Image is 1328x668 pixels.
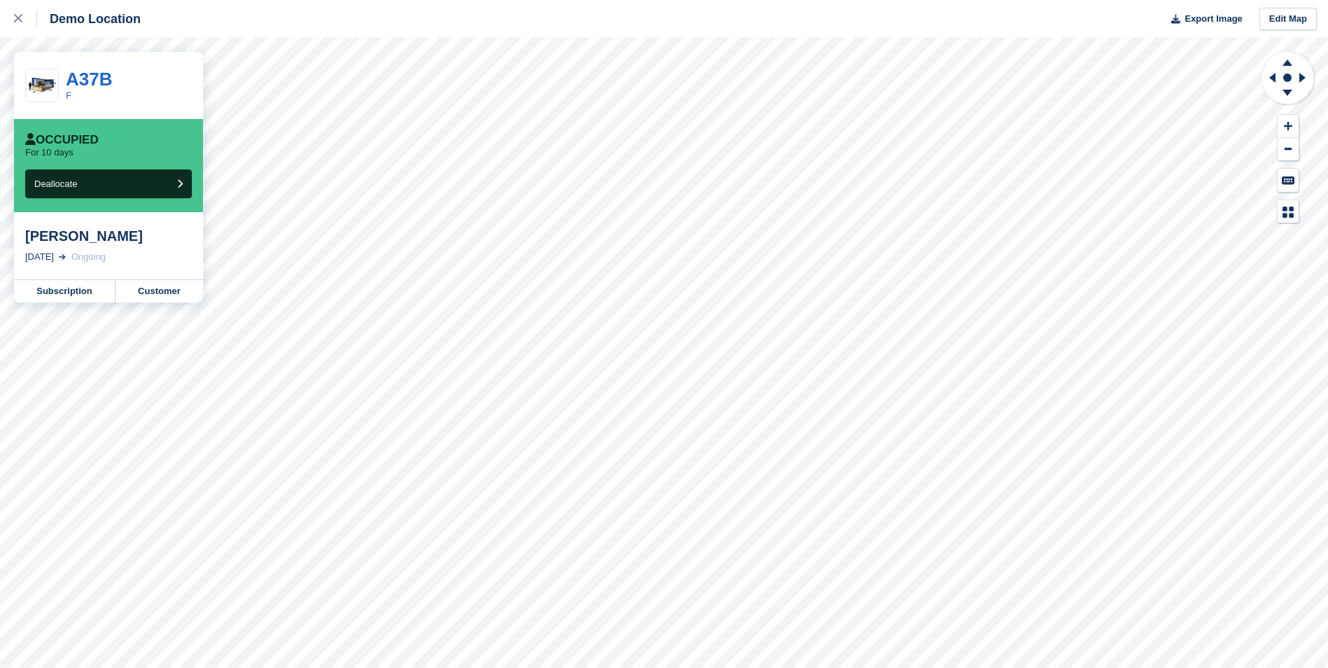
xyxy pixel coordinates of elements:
div: [PERSON_NAME] [25,228,192,244]
div: Occupied [25,133,99,147]
div: Demo Location [37,11,141,27]
span: Export Image [1184,12,1242,26]
button: Export Image [1163,8,1243,31]
img: 20-ft-container.jpg [26,74,58,98]
button: Deallocate [25,169,192,198]
div: Ongoing [71,250,106,264]
button: Zoom Out [1278,138,1299,161]
button: Keyboard Shortcuts [1278,169,1299,192]
div: [DATE] [25,250,54,264]
img: arrow-right-light-icn-cde0832a797a2874e46488d9cf13f60e5c3a73dbe684e267c42b8395dfbc2abf.svg [59,254,66,260]
button: Zoom In [1278,115,1299,138]
a: Edit Map [1259,8,1317,31]
a: Subscription [14,280,116,302]
span: Deallocate [34,179,77,189]
button: Map Legend [1278,200,1299,223]
a: Customer [116,280,203,302]
p: For 10 days [25,147,74,158]
a: F [66,90,71,101]
a: A37B [66,69,112,90]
